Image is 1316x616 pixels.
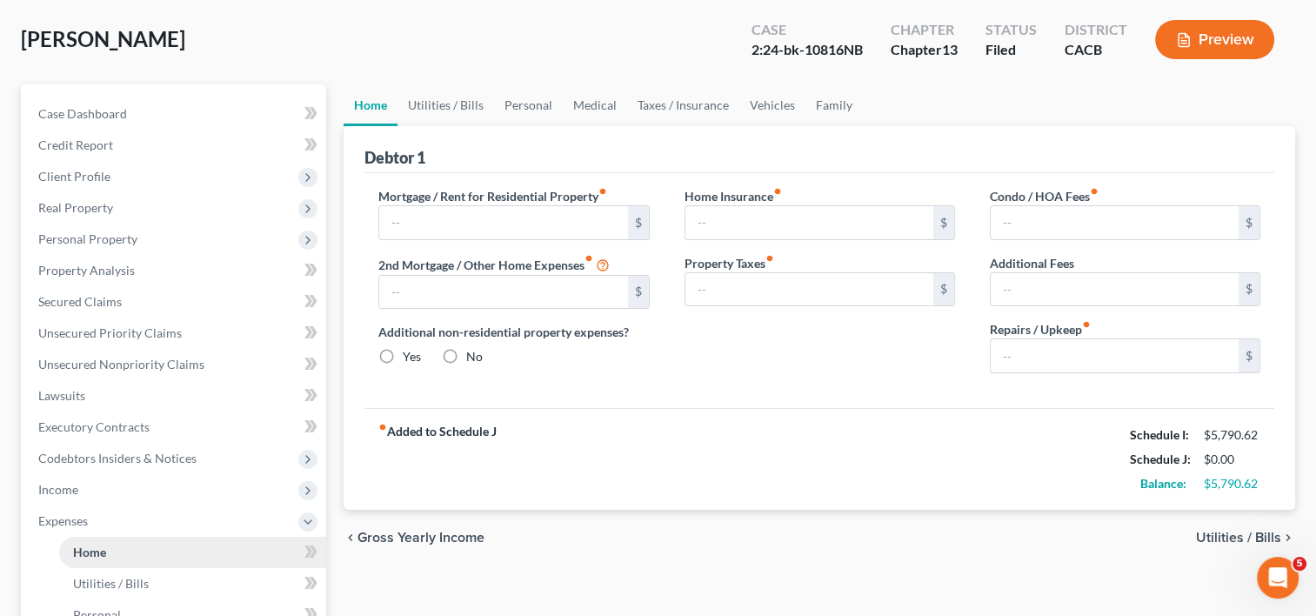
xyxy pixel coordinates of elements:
span: Codebtors Insiders & Notices [38,451,197,465]
strong: Schedule J: [1130,452,1191,466]
span: Executory Contracts [38,419,150,434]
span: Utilities / Bills [73,576,149,591]
a: Medical [563,84,627,126]
div: Filed [985,40,1037,60]
i: fiber_manual_record [1090,187,1099,196]
a: Family [805,84,863,126]
i: fiber_manual_record [765,254,774,263]
i: fiber_manual_record [598,187,607,196]
div: $5,790.62 [1204,426,1260,444]
span: Client Profile [38,169,110,184]
a: Utilities / Bills [59,568,326,599]
span: Personal Property [38,231,137,246]
label: Mortgage / Rent for Residential Property [378,187,607,205]
a: Home [344,84,397,126]
a: Vehicles [739,84,805,126]
span: Utilities / Bills [1196,531,1281,545]
div: Chapter [891,40,958,60]
span: Unsecured Priority Claims [38,325,182,340]
strong: Added to Schedule J [378,423,497,496]
input: -- [379,276,627,309]
label: Additional Fees [990,254,1074,272]
div: $ [628,206,649,239]
a: Case Dashboard [24,98,326,130]
div: Status [985,20,1037,40]
input: -- [685,273,933,306]
span: 5 [1293,557,1306,571]
a: Taxes / Insurance [627,84,739,126]
i: fiber_manual_record [585,254,593,263]
div: $ [933,206,954,239]
div: $ [933,273,954,306]
div: Chapter [891,20,958,40]
span: Gross Yearly Income [357,531,484,545]
label: Property Taxes [685,254,774,272]
label: Yes [403,348,421,365]
span: Unsecured Nonpriority Claims [38,357,204,372]
a: Credit Report [24,130,326,161]
input: -- [991,206,1239,239]
input: -- [685,206,933,239]
div: District [1065,20,1127,40]
span: [PERSON_NAME] [21,26,185,51]
a: Secured Claims [24,286,326,318]
a: Unsecured Priority Claims [24,318,326,349]
a: Unsecured Nonpriority Claims [24,349,326,380]
span: Credit Report [38,137,113,152]
span: Real Property [38,200,113,215]
input: -- [991,339,1239,372]
label: Home Insurance [685,187,782,205]
strong: Schedule I: [1130,427,1189,442]
span: Case Dashboard [38,106,127,121]
label: 2nd Mortgage / Other Home Expenses [378,254,610,275]
div: CACB [1065,40,1127,60]
a: Executory Contracts [24,412,326,443]
i: chevron_left [344,531,357,545]
a: Personal [494,84,563,126]
input: -- [379,206,627,239]
label: No [466,348,483,365]
i: fiber_manual_record [1082,320,1091,329]
span: Property Analysis [38,263,135,278]
div: $ [1239,206,1259,239]
i: chevron_right [1281,531,1295,545]
i: fiber_manual_record [773,187,782,196]
a: Property Analysis [24,255,326,286]
div: $0.00 [1204,451,1260,468]
button: Utilities / Bills chevron_right [1196,531,1295,545]
div: $ [1239,273,1259,306]
span: Home [73,545,106,559]
input: -- [991,273,1239,306]
a: Lawsuits [24,380,326,412]
a: Home [59,537,326,568]
div: $ [1239,339,1259,372]
label: Additional non-residential property expenses? [378,323,649,341]
button: Preview [1155,20,1274,59]
a: Utilities / Bills [397,84,494,126]
span: Secured Claims [38,294,122,309]
strong: Balance: [1140,476,1186,491]
div: 2:24-bk-10816NB [752,40,863,60]
div: $5,790.62 [1204,475,1260,492]
button: chevron_left Gross Yearly Income [344,531,484,545]
label: Repairs / Upkeep [990,320,1091,338]
i: fiber_manual_record [378,423,387,432]
label: Condo / HOA Fees [990,187,1099,205]
iframe: Intercom live chat [1257,557,1299,599]
span: Expenses [38,513,88,528]
div: Case [752,20,863,40]
div: $ [628,276,649,309]
span: Lawsuits [38,388,85,403]
div: Debtor 1 [364,147,425,168]
span: Income [38,482,78,497]
span: 13 [942,41,958,57]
